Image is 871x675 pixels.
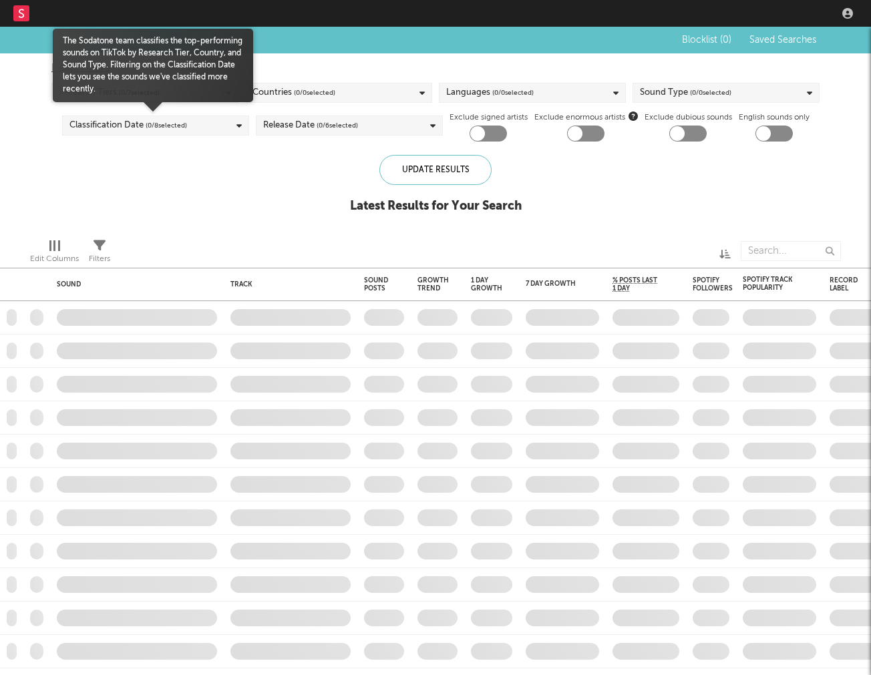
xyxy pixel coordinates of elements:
[629,109,638,122] button: Exclude enormous artists
[30,251,79,267] div: Edit Columns
[830,276,863,292] div: Record Label
[492,85,534,101] span: ( 0 / 0 selected)
[317,118,358,134] span: ( 0 / 6 selected)
[682,35,731,45] span: Blocklist
[446,85,534,101] div: Languages
[450,109,528,126] label: Exclude signed artists
[69,118,187,134] div: Classification Date
[526,280,579,288] div: 7 Day Growth
[53,35,253,95] span: The Sodatone team classifies the top-performing sounds on TikTok by Research Tier, Country, and S...
[645,109,732,126] label: Exclude dubious sounds
[252,85,335,101] div: Countries
[364,276,388,292] div: Sound Posts
[417,276,451,292] div: Growth Trend
[640,85,731,101] div: Sound Type
[51,60,820,76] div: Reset Filters
[471,276,502,292] div: 1 Day Growth
[534,109,638,126] span: Exclude enormous artists
[741,241,841,261] input: Search...
[693,276,733,292] div: Spotify Followers
[613,276,659,292] span: % Posts Last 1 Day
[749,35,819,45] span: Saved Searches
[89,234,110,273] div: Filters
[89,251,110,267] div: Filters
[230,280,344,288] div: Track
[379,155,492,185] div: Update Results
[720,35,731,45] span: ( 0 )
[743,276,796,292] div: Spotify Track Popularity
[294,85,335,101] span: ( 0 / 0 selected)
[350,198,522,214] div: Latest Results for Your Search
[739,109,810,126] label: English sounds only
[263,118,358,134] div: Release Date
[30,234,79,273] div: Edit Columns
[146,118,187,134] span: ( 0 / 8 selected)
[57,280,210,288] div: Sound
[745,35,819,45] button: Saved Searches
[690,85,731,101] span: ( 0 / 0 selected)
